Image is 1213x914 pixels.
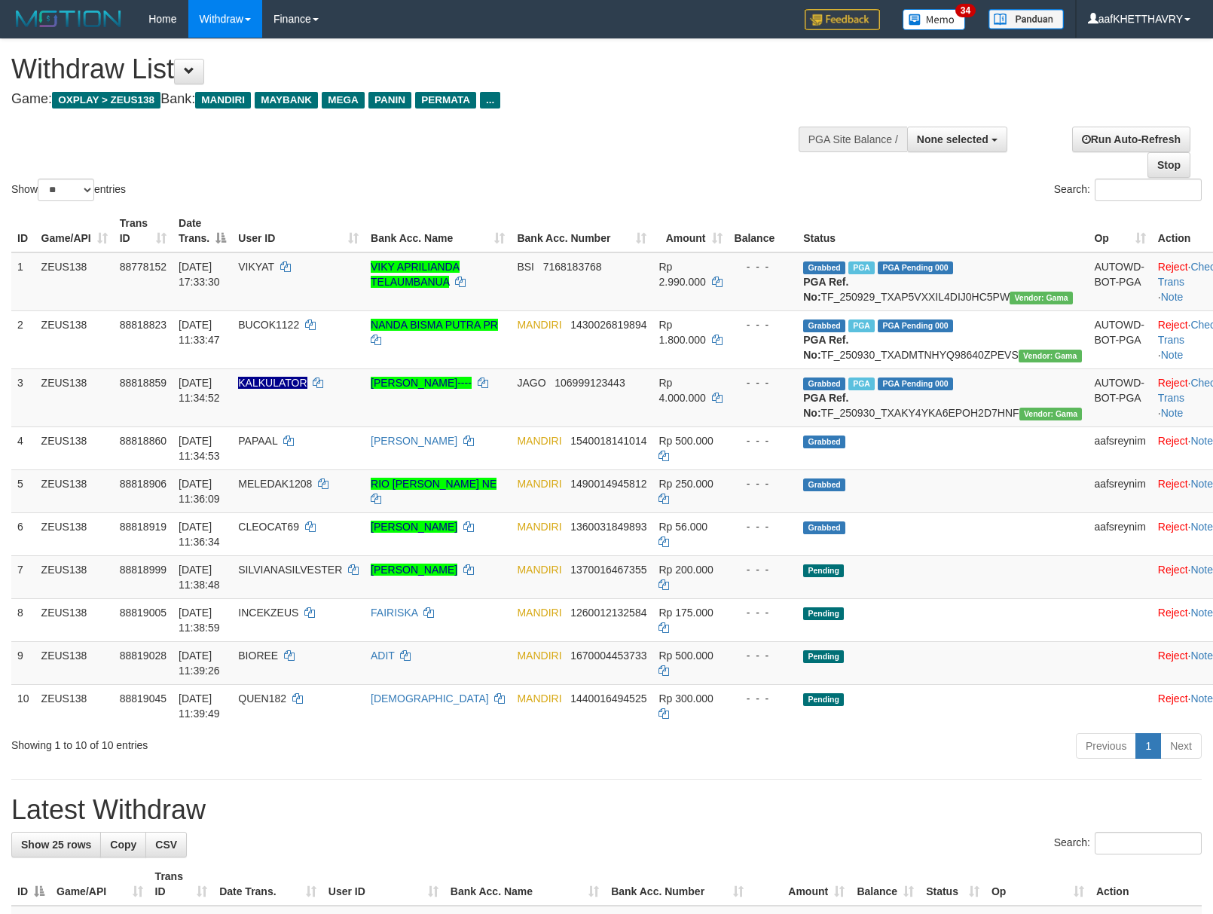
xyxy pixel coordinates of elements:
a: Reject [1158,564,1188,576]
span: Grabbed [803,478,845,491]
span: Pending [803,607,844,620]
span: Show 25 rows [21,839,91,851]
span: Rp 500.000 [658,435,713,447]
div: - - - [735,605,792,620]
label: Search: [1054,832,1202,854]
span: Copy 1370016467355 to clipboard [570,564,646,576]
div: - - - [735,476,792,491]
h1: Latest Withdraw [11,795,1202,825]
a: Reject [1158,435,1188,447]
div: Showing 1 to 10 of 10 entries [11,732,494,753]
span: [DATE] 11:39:49 [179,692,220,720]
td: 5 [11,469,35,512]
a: Reject [1158,607,1188,619]
span: BUCOK1122 [238,319,299,331]
span: PANIN [368,92,411,109]
td: ZEUS138 [35,368,114,426]
a: [PERSON_NAME] [371,521,457,533]
span: Rp 500.000 [658,650,713,662]
span: MAYBANK [255,92,318,109]
span: QUEN182 [238,692,286,705]
span: [DATE] 11:39:26 [179,650,220,677]
input: Search: [1095,832,1202,854]
a: Reject [1158,319,1188,331]
span: [DATE] 11:34:53 [179,435,220,462]
span: Pending [803,693,844,706]
span: MANDIRI [517,650,561,662]
span: Rp 4.000.000 [658,377,705,404]
span: Copy 1490014945812 to clipboard [570,478,646,490]
td: 1 [11,252,35,311]
span: Grabbed [803,436,845,448]
th: Balance [729,209,798,252]
td: TF_250929_TXAP5VXXIL4DIJ0HC5PW [797,252,1088,311]
span: Rp 200.000 [658,564,713,576]
td: 4 [11,426,35,469]
a: 1 [1135,733,1161,759]
span: ... [480,92,500,109]
span: PGA Pending [878,378,953,390]
a: Note [1161,349,1184,361]
th: Amount: activate to sort column ascending [750,863,851,906]
td: 9 [11,641,35,684]
div: PGA Site Balance / [799,127,907,152]
a: Reject [1158,692,1188,705]
div: - - - [735,375,792,390]
span: Rp 2.990.000 [658,261,705,288]
a: [PERSON_NAME] [371,564,457,576]
th: Game/API: activate to sort column ascending [35,209,114,252]
td: AUTOWD-BOT-PGA [1088,252,1151,311]
span: MEGA [322,92,365,109]
b: PGA Ref. No: [803,392,848,419]
td: 10 [11,684,35,727]
span: PAPAAL [238,435,277,447]
label: Show entries [11,179,126,201]
span: 88819028 [120,650,167,662]
span: Grabbed [803,378,845,390]
a: Note [1161,291,1184,303]
span: PGA Pending [878,319,953,332]
span: MANDIRI [517,435,561,447]
div: - - - [735,259,792,274]
th: Op: activate to sort column ascending [985,863,1090,906]
span: Copy 1540018141014 to clipboard [570,435,646,447]
td: AUTOWD-BOT-PGA [1088,368,1151,426]
a: ADIT [371,650,395,662]
span: JAGO [517,377,545,389]
th: ID [11,209,35,252]
th: Game/API: activate to sort column ascending [50,863,149,906]
div: - - - [735,317,792,332]
th: Bank Acc. Name: activate to sort column ascending [445,863,605,906]
a: Reject [1158,650,1188,662]
a: [PERSON_NAME] [371,435,457,447]
span: Copy 1430026819894 to clipboard [570,319,646,331]
a: Note [1190,435,1213,447]
a: Run Auto-Refresh [1072,127,1190,152]
td: ZEUS138 [35,555,114,598]
span: [DATE] 11:34:52 [179,377,220,404]
span: [DATE] 17:33:30 [179,261,220,288]
th: Amount: activate to sort column ascending [652,209,728,252]
button: None selected [907,127,1007,152]
th: Balance: activate to sort column ascending [851,863,920,906]
a: Reject [1158,377,1188,389]
span: Copy 1360031849893 to clipboard [570,521,646,533]
span: INCEKZEUS [238,607,298,619]
a: FAIRISKA [371,607,417,619]
span: BIOREE [238,650,278,662]
span: OXPLAY > ZEUS138 [52,92,160,109]
span: Vendor URL: https://trx31.1velocity.biz [1019,408,1083,420]
a: Note [1190,521,1213,533]
th: ID: activate to sort column descending [11,863,50,906]
b: PGA Ref. No: [803,334,848,361]
span: Grabbed [803,521,845,534]
th: Date Trans.: activate to sort column ascending [213,863,322,906]
span: PERMATA [415,92,476,109]
span: Copy 7168183768 to clipboard [543,261,602,273]
span: Marked by aafchomsokheang [848,319,875,332]
th: User ID: activate to sort column ascending [322,863,445,906]
th: Bank Acc. Name: activate to sort column ascending [365,209,511,252]
a: NANDA BISMA PUTRA PR [371,319,498,331]
a: Previous [1076,733,1136,759]
label: Search: [1054,179,1202,201]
